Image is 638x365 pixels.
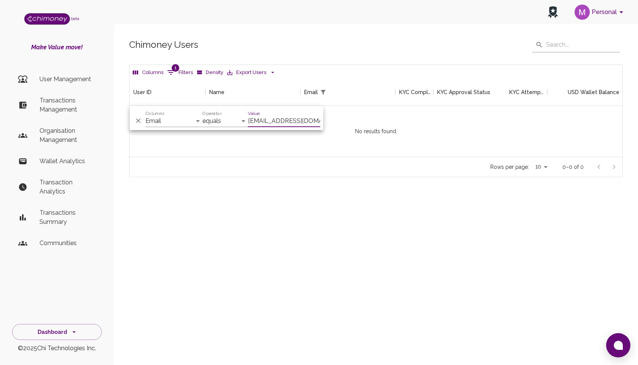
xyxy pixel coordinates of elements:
[399,79,433,106] div: KYC Completed
[39,75,96,84] p: User Management
[39,126,96,145] p: Organisation Management
[209,79,224,106] div: Name
[318,87,328,98] div: 1 active filter
[145,110,164,117] label: Columns
[129,39,198,51] h5: Chimoney Users
[437,79,490,106] div: KYC Approval Status
[509,79,547,106] div: KYC Attempts
[248,110,260,117] label: Value
[131,67,165,79] button: Select columns
[490,163,529,171] p: Rows per page:
[248,115,320,127] input: Filter value
[225,67,277,79] button: Export Users
[328,87,339,98] button: Sort
[133,115,144,126] button: Delete
[195,67,225,79] button: Density
[575,5,590,20] img: avatar
[572,2,629,22] button: account of current user
[202,110,221,117] label: Operator
[395,79,433,106] div: KYC Completed
[39,239,96,248] p: Communities
[606,333,630,357] button: Open chat window
[39,157,96,166] p: Wallet Analytics
[304,79,318,106] div: Email
[172,64,179,72] span: 1
[547,79,623,106] div: USD Wallet Balance
[509,79,543,106] div: KYC Attempts
[39,178,96,196] p: Transaction Analytics
[24,13,70,25] img: Logo
[562,163,584,171] p: 0–0 of 0
[568,79,619,106] div: USD Wallet Balance
[129,79,205,106] div: User ID
[39,208,96,227] p: Transactions Summary
[12,324,102,340] button: Dashboard
[433,79,509,106] div: KYC Approval Status
[39,96,96,114] p: Transactions Management
[318,87,328,98] button: Show filters
[133,79,152,106] div: User ID
[300,79,395,106] div: Email
[205,79,300,106] div: Name
[532,161,550,172] div: 10
[546,37,620,52] input: Search...
[165,66,195,79] button: Show filters
[71,16,79,21] span: beta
